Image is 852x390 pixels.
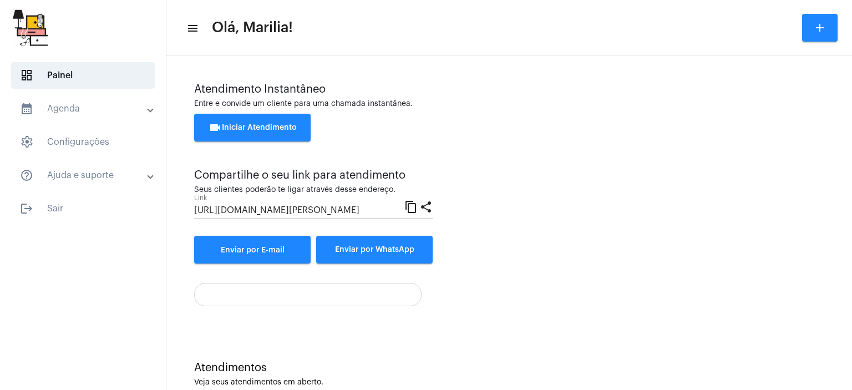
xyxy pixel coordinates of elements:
span: Configurações [11,129,155,155]
mat-icon: add [813,21,826,34]
mat-icon: content_copy [404,200,418,213]
div: Seus clientes poderão te ligar através desse endereço. [194,186,433,194]
mat-icon: sidenav icon [186,22,197,35]
mat-panel-title: Ajuda e suporte [20,169,148,182]
mat-icon: sidenav icon [20,202,33,215]
span: sidenav icon [20,135,33,149]
mat-icon: sidenav icon [20,169,33,182]
div: Compartilhe o seu link para atendimento [194,169,433,181]
mat-expansion-panel-header: sidenav iconAjuda e suporte [7,162,166,189]
span: sidenav icon [20,69,33,82]
mat-expansion-panel-header: sidenav iconAgenda [7,95,166,122]
mat-icon: videocam [209,121,222,134]
div: Veja seus atendimentos em aberto. [194,378,824,387]
img: b0638e37-6cf5-c2ab-24d1-898c32f64f7f.jpg [9,6,50,50]
span: Olá, Marilia! [212,19,293,37]
button: Enviar por WhatsApp [316,236,433,264]
span: Enviar por E-mail [221,246,285,254]
span: Sair [11,195,155,222]
button: Iniciar Atendimento [194,114,311,141]
mat-icon: sidenav icon [20,102,33,115]
span: Iniciar Atendimento [209,124,297,131]
div: Atendimento Instantâneo [194,83,824,95]
a: Enviar por E-mail [194,236,311,264]
div: Atendimentos [194,362,824,374]
div: Entre e convide um cliente para uma chamada instantânea. [194,100,824,108]
span: Enviar por WhatsApp [335,246,414,254]
mat-icon: share [419,200,433,213]
span: Painel [11,62,155,89]
mat-panel-title: Agenda [20,102,148,115]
